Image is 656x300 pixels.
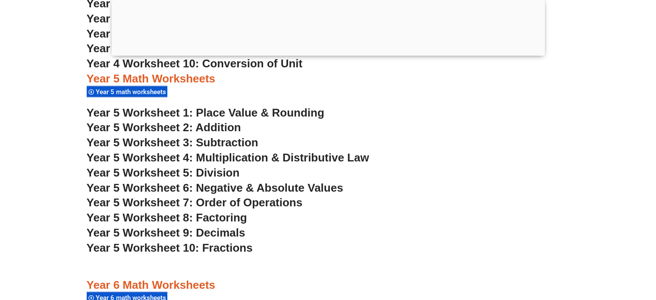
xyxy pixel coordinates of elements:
a: Year 5 Worksheet 1: Place Value & Rounding [87,106,324,119]
a: Year 5 Worksheet 10: Fractions [87,241,253,254]
a: Year 5 Worksheet 3: Subtraction [87,136,258,149]
h3: Year 5 Math Worksheets [87,72,570,86]
a: Year 5 Worksheet 8: Factoring [87,211,247,224]
a: Year 4 Worksheet 7: Fractions [87,12,247,25]
span: Year 5 math worksheets [96,88,169,96]
iframe: Chat Widget [512,203,656,300]
div: Year 5 math worksheets [87,86,167,98]
a: Year 4 Worksheet 8: Decimals (Part 1) [87,27,287,40]
a: Year 5 Worksheet 5: Division [87,166,240,179]
a: Year 5 Worksheet 2: Addition [87,121,241,134]
a: Year 4 Worksheet 10: Conversion of Unit [87,57,303,70]
a: Year 5 Worksheet 9: Decimals [87,226,245,239]
h3: Year 6 Math Worksheets [87,278,570,293]
a: Year 5 Worksheet 6: Negative & Absolute Values [87,181,343,194]
a: Year 5 Worksheet 7: Order of Operations [87,196,303,209]
a: Year 5 Worksheet 4: Multiplication & Distributive Law [87,151,369,164]
a: Year 4 Worksheet 9: Decimals (Part 2) [87,42,287,55]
